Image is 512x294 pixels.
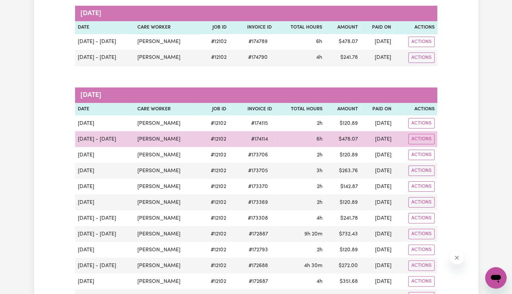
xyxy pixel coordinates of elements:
td: [PERSON_NAME] [135,210,201,226]
span: 6 hours [316,137,322,142]
button: Actions [408,260,435,271]
td: [DATE] [361,163,394,179]
td: $ 351.68 [325,273,361,289]
button: Actions [408,166,435,176]
td: # 12102 [201,210,229,226]
th: Paid On [361,103,394,116]
td: [DATE] - [DATE] [75,34,135,50]
td: [DATE] [75,163,135,179]
th: Invoice ID [229,21,274,34]
td: $ 120.89 [325,194,361,210]
th: Job ID [201,103,229,116]
th: Actions [394,103,437,116]
button: Actions [408,150,435,160]
span: 9 hours 20 minutes [304,231,322,237]
td: $ 120.89 [325,115,361,131]
td: # 12102 [201,163,229,179]
span: 2 hours [317,121,322,126]
button: Actions [408,134,435,144]
th: Date [75,21,135,34]
span: 4 hours [316,55,322,60]
button: Actions [408,245,435,255]
td: [PERSON_NAME] [135,50,201,66]
td: # 12102 [201,179,229,194]
button: Actions [408,229,435,239]
td: [PERSON_NAME] [135,273,201,289]
th: Amount [325,103,361,116]
td: # 12102 [201,147,229,163]
td: [DATE] [361,194,394,210]
td: [DATE] [360,50,394,66]
td: [DATE] - [DATE] [75,50,135,66]
td: [DATE] [75,242,135,258]
caption: [DATE] [75,87,437,103]
th: Invoice ID [229,103,275,116]
td: $ 478.07 [325,131,361,147]
td: $ 120.89 [325,242,361,258]
td: [PERSON_NAME] [135,258,201,273]
span: # 173308 [244,214,272,222]
span: # 173369 [244,198,272,207]
span: 2 hours [317,184,322,189]
td: $ 272.00 [325,258,361,273]
td: # 12102 [201,131,229,147]
span: 2 hours [317,152,322,158]
td: [DATE] [361,242,394,258]
td: $ 120.89 [325,147,361,163]
td: [PERSON_NAME] [135,179,201,194]
td: [PERSON_NAME] [135,242,201,258]
button: Actions [408,197,435,208]
td: [DATE] [75,179,135,194]
td: [DATE] [361,273,394,289]
td: [DATE] [75,147,135,163]
span: 2 hours [317,247,322,253]
td: [PERSON_NAME] [135,226,201,242]
td: [PERSON_NAME] [135,163,201,179]
th: Care Worker [135,103,201,116]
td: $ 241.78 [325,210,361,226]
span: # 174789 [244,38,272,46]
td: [DATE] [75,194,135,210]
span: # 174115 [247,119,272,127]
td: [DATE] [361,131,394,147]
button: Actions [408,52,435,63]
span: 4 hours 30 minutes [304,263,322,268]
td: [DATE] [75,273,135,289]
td: [PERSON_NAME] [135,194,201,210]
button: Actions [408,118,435,128]
span: 4 hours [316,279,322,284]
td: [DATE] [361,210,394,226]
td: [DATE] [361,179,394,194]
th: Amount [325,21,360,34]
span: # 174790 [244,53,272,62]
caption: [DATE] [75,6,437,21]
td: # 12102 [201,273,229,289]
td: # 12102 [201,50,230,66]
td: # 12102 [201,226,229,242]
td: # 12102 [201,34,230,50]
td: [DATE] [361,147,394,163]
td: $ 478.07 [325,34,360,50]
th: Total Hours [275,103,325,116]
td: [PERSON_NAME] [135,115,201,131]
td: [PERSON_NAME] [135,34,201,50]
span: # 174114 [247,135,272,143]
td: # 12102 [201,115,229,131]
th: Date [75,103,135,116]
span: Need any help? [4,5,41,10]
th: Actions [394,21,437,34]
td: # 12102 [201,242,229,258]
button: Actions [408,181,435,192]
th: Total Hours [274,21,325,34]
span: # 173705 [244,167,272,175]
td: [PERSON_NAME] [135,131,201,147]
td: [DATE] - [DATE] [75,258,135,273]
span: # 173370 [244,183,272,191]
button: Actions [408,213,435,223]
td: [DATE] [361,115,394,131]
th: Paid On [360,21,394,34]
td: # 12102 [201,258,229,273]
iframe: Button to launch messaging window [485,267,507,289]
td: [DATE] [360,34,394,50]
th: Job ID [201,21,230,34]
